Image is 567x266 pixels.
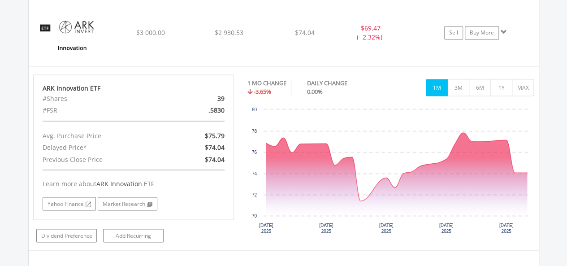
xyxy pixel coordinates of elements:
text: [DATE] 2025 [439,222,454,233]
div: 1 MO CHANGE [247,79,286,87]
div: Chart. Highcharts interactive chart. [247,105,534,240]
img: EQU.US.ARKK.png [33,10,110,64]
div: ARK Innovation ETF [43,84,225,93]
span: ARK Innovation ETF [96,179,154,188]
div: - (- 2.32%) [336,24,404,42]
span: 0.00% [307,87,323,96]
div: #FSR [36,105,166,116]
text: 72 [252,192,257,197]
a: Market Research [98,197,157,210]
div: Avg. Purchase Price [36,130,166,142]
button: MAX [512,79,534,96]
text: 78 [252,129,257,134]
div: #Shares [36,93,166,105]
span: $74.04 [205,155,225,163]
text: [DATE] 2025 [379,222,394,233]
text: [DATE] 2025 [319,222,333,233]
text: [DATE] 2025 [499,222,514,233]
button: 1Y [490,79,512,96]
a: Dividend Preference [36,229,97,242]
div: DAILY CHANGE [307,79,379,87]
div: Learn more about [43,179,225,188]
div: 39 [166,93,231,105]
button: 3M [447,79,469,96]
span: $2 930.53 [215,28,243,37]
a: Yahoo Finance [43,197,96,210]
span: $74.04 [205,143,225,152]
text: 76 [252,150,257,155]
span: $75.79 [205,131,225,140]
text: 80 [252,107,257,112]
span: -3.65% [254,87,271,96]
div: .5830 [166,105,231,116]
a: Sell [444,26,463,39]
button: 6M [469,79,491,96]
span: $74.04 [295,28,315,37]
a: Buy More [465,26,499,39]
text: 74 [252,171,257,176]
div: Previous Close Price [36,153,166,165]
span: $69.47 [361,24,381,32]
button: 1M [426,79,448,96]
text: [DATE] 2025 [259,222,273,233]
div: Delayed Price* [36,142,166,153]
svg: Interactive chart [247,105,534,240]
span: $3 000.00 [136,28,164,37]
a: Add Recurring [103,229,164,242]
text: 70 [252,213,257,218]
